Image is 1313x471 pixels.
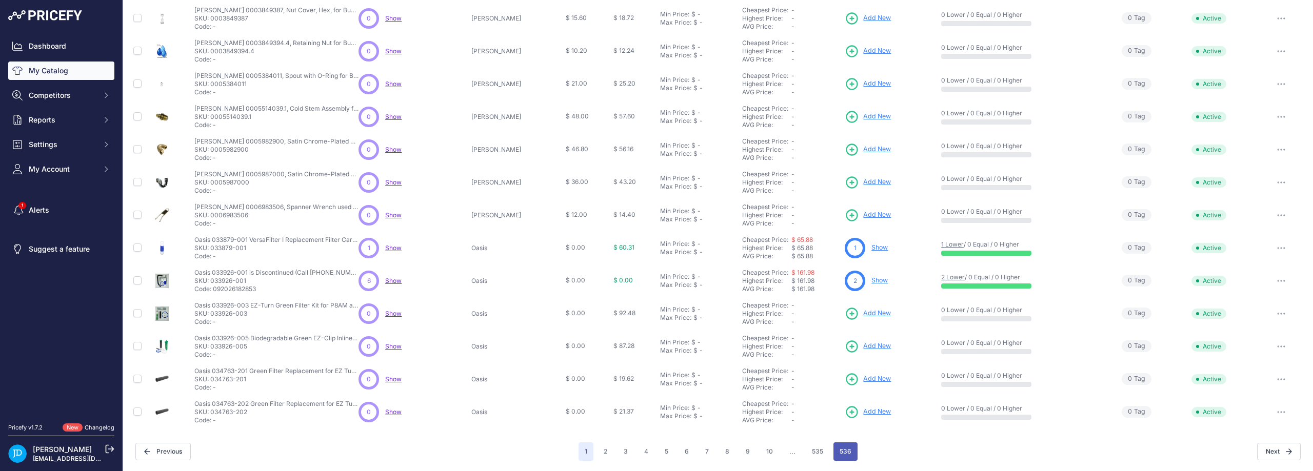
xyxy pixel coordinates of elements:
a: Show [385,310,402,317]
div: Highest Price: [742,146,791,154]
p: 0 Lower / 0 Equal / 0 Higher [941,11,1107,19]
div: Max Price: [660,51,691,59]
span: Tag [1122,12,1151,24]
div: $ [693,215,698,223]
a: $ 65.88 [791,236,813,243]
span: 0 [367,47,371,56]
button: Next [1257,443,1301,460]
div: Min Price: [660,76,689,84]
p: Code: - [194,187,359,195]
div: Max Price: [660,117,691,125]
p: Code: - [194,121,359,129]
p: [PERSON_NAME] 0003849394.4, Retaining Nut for Bubbler Valve Model 5010 [194,39,359,47]
a: Show [871,243,888,251]
span: Active [1191,13,1226,24]
div: - [698,248,703,256]
a: Cheapest Price: [742,400,788,407]
span: Active [1191,243,1226,253]
span: 0 [1128,243,1132,253]
span: Active [1191,276,1226,286]
p: 0 Lower / 0 Equal / 0 Higher [941,109,1107,117]
p: [PERSON_NAME] [471,47,548,55]
span: 0 [1128,145,1132,154]
div: Min Price: [660,43,689,51]
span: - [791,113,794,120]
span: 1 [368,243,370,253]
div: Max Price: [660,281,691,289]
a: Show [385,113,402,120]
div: $ [693,281,698,289]
span: - [791,211,794,219]
span: Add New [863,210,891,220]
div: - [695,43,701,51]
a: Show [385,47,402,55]
span: 0 [1128,112,1132,121]
span: Tag [1122,176,1151,188]
span: My Account [29,164,96,174]
div: Max Price: [660,18,691,27]
button: Go to page 3 [618,442,634,461]
span: Active [1191,46,1226,56]
div: Min Price: [660,109,689,117]
a: Show [385,14,402,22]
span: 1 [854,243,857,253]
span: 0 [1128,46,1132,56]
button: Go to page 9 [740,442,756,461]
span: Add New [863,145,891,154]
p: [PERSON_NAME] 0003849387, Nut Cover, Hex, for Bubbler Valve Model 5010 [194,6,359,14]
div: $ [691,76,695,84]
a: Alerts [8,201,114,219]
p: [PERSON_NAME] 0005514039.1, Cold Stem Assembly for use with 5510LF and 5530LF Gooseneck Faucet [194,105,359,113]
p: [PERSON_NAME] [471,211,548,219]
div: Highest Price: [742,277,791,285]
span: Settings [29,139,96,150]
a: Cheapest Price: [742,137,788,145]
span: Show [385,178,402,186]
span: - [791,39,794,47]
span: Add New [863,79,891,89]
div: AVG Price: [742,154,791,162]
p: [PERSON_NAME] [471,14,548,23]
span: - [791,178,794,186]
nav: Sidebar [8,37,114,411]
div: Max Price: [660,84,691,92]
span: Show [385,244,402,252]
div: - [695,76,701,84]
div: AVG Price: [742,285,791,293]
span: Add New [863,341,891,351]
a: Cheapest Price: [742,301,788,309]
button: Go to page 10 [760,442,779,461]
span: Tag [1122,45,1151,57]
span: 0 [1128,177,1132,187]
button: Go to page 6 [679,442,695,461]
span: 0 [1128,276,1132,285]
span: Reports [29,115,96,125]
a: [PERSON_NAME] [33,445,92,454]
span: $ 0.00 [566,276,585,284]
div: Min Price: [660,174,689,182]
a: Add New [845,44,891,58]
a: Add New [845,208,891,222]
span: - [791,80,794,88]
a: Cheapest Price: [742,105,788,112]
span: Add New [863,309,891,318]
div: Max Price: [660,215,691,223]
a: Cheapest Price: [742,72,788,79]
span: - [791,203,794,211]
a: My Catalog [8,62,114,80]
div: Highest Price: [742,47,791,55]
span: Show [385,211,402,219]
button: Go to page 5 [659,442,674,461]
div: - [698,150,703,158]
p: Oasis 033926-003 EZ-Turn Green Filter Kit for P8AM and P8AC Series Quarter Turn [194,301,359,310]
div: Min Price: [660,141,689,150]
p: SKU: 0003849394.4 [194,47,359,55]
a: Dashboard [8,37,114,55]
span: - [791,55,794,63]
a: Show [385,375,402,383]
p: 0 Lower / 0 Equal / 0 Higher [941,76,1107,85]
button: Go to page 4 [638,442,654,461]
